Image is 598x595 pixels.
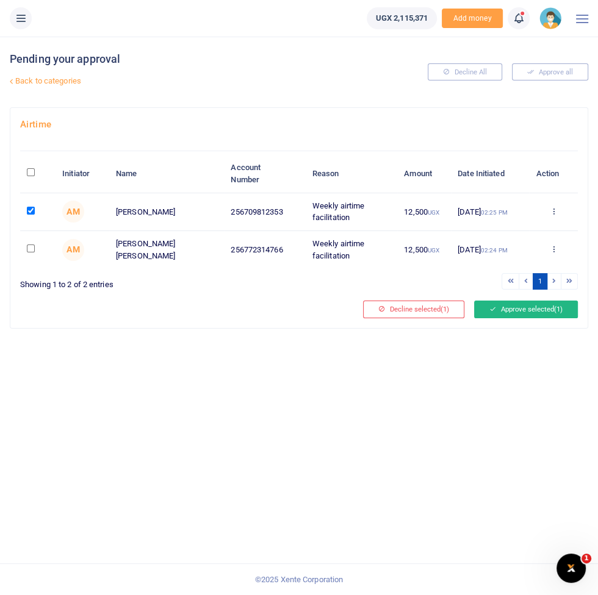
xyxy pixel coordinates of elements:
span: Agatha Mutumba [62,239,84,261]
td: [PERSON_NAME] [PERSON_NAME] [109,231,224,268]
a: profile-user [539,7,566,29]
span: UGX 2,115,371 [376,12,428,24]
small: 02:24 PM [481,247,508,254]
th: Reason: activate to sort column ascending [306,155,397,193]
img: profile-user [539,7,561,29]
th: Date Initiated: activate to sort column ascending [451,155,529,193]
td: Weekly airtime facilitation [306,193,397,231]
td: Weekly airtime facilitation [306,231,397,268]
td: 256772314766 [224,231,305,268]
span: (1) [554,305,563,313]
span: Add money [442,9,503,29]
iframe: Intercom live chat [557,554,586,583]
th: Account Number: activate to sort column ascending [224,155,305,193]
span: Agatha Mutumba [62,201,84,223]
td: 12,500 [397,193,451,231]
a: UGX 2,115,371 [367,7,437,29]
a: 1 [533,273,547,290]
small: UGX [428,209,439,216]
small: UGX [428,247,439,254]
div: Showing 1 to 2 of 2 entries [20,272,294,291]
td: 12,500 [397,231,451,268]
a: Back to categories [7,71,392,91]
li: Wallet ballance [362,7,442,29]
th: Amount: activate to sort column ascending [397,155,451,193]
button: Decline selected(1) [363,301,464,318]
li: Toup your wallet [442,9,503,29]
td: [DATE] [451,231,529,268]
span: 1 [582,554,591,563]
button: Approve selected(1) [474,301,578,318]
td: 256709812353 [224,193,305,231]
th: Action: activate to sort column ascending [529,155,578,193]
th: : activate to sort column descending [20,155,56,193]
small: 02:25 PM [481,209,508,216]
th: Name: activate to sort column ascending [109,155,224,193]
td: [PERSON_NAME] [109,193,224,231]
a: Add money [442,13,503,22]
span: (1) [441,305,449,313]
th: Initiator: activate to sort column ascending [56,155,109,193]
h4: Airtime [20,118,578,131]
td: [DATE] [451,193,529,231]
h4: Pending your approval [10,52,392,66]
